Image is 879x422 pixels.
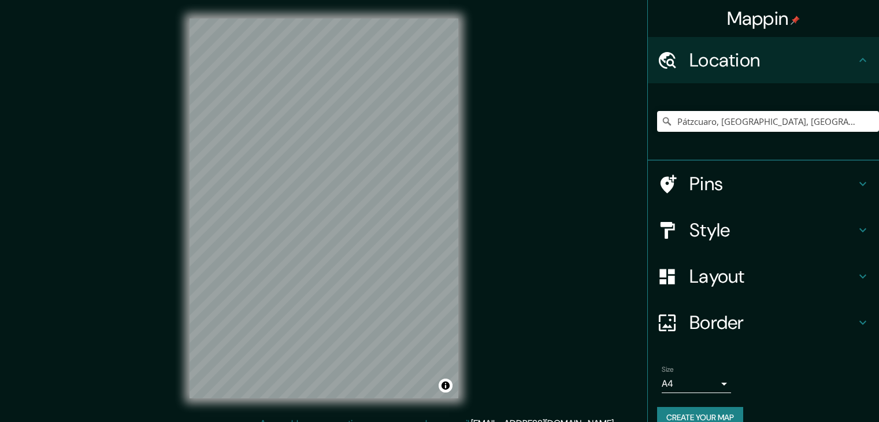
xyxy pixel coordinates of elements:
[657,111,879,132] input: Pick your city or area
[648,299,879,346] div: Border
[791,16,800,25] img: pin-icon.png
[439,379,453,393] button: Toggle attribution
[648,207,879,253] div: Style
[662,375,731,393] div: A4
[648,37,879,83] div: Location
[689,219,856,242] h4: Style
[689,172,856,195] h4: Pins
[662,365,674,375] label: Size
[190,18,458,398] canvas: Map
[648,253,879,299] div: Layout
[689,311,856,334] h4: Border
[648,161,879,207] div: Pins
[689,265,856,288] h4: Layout
[727,7,800,30] h4: Mappin
[689,49,856,72] h4: Location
